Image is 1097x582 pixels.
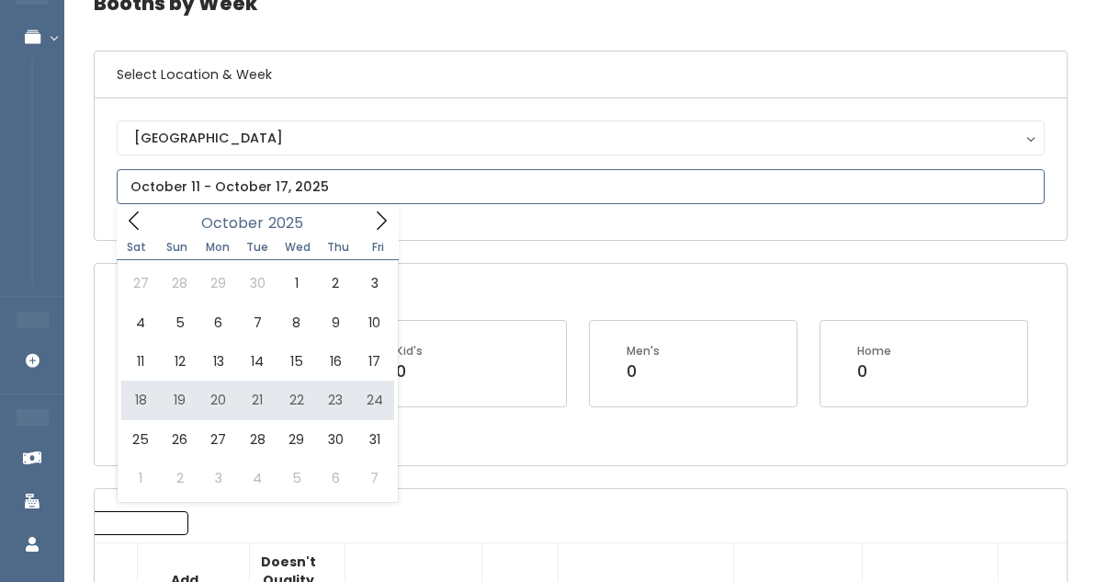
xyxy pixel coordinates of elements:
span: October 27, 2025 [199,420,238,459]
span: October 16, 2025 [316,342,355,381]
div: 0 [857,359,891,383]
span: October 18, 2025 [121,381,160,419]
span: October 29, 2025 [277,420,316,459]
input: October 11 - October 17, 2025 [117,169,1045,204]
span: October 4, 2025 [121,303,160,342]
span: October 26, 2025 [160,420,198,459]
span: September 28, 2025 [160,264,198,302]
span: November 4, 2025 [238,459,277,497]
div: Kid's [396,343,423,359]
span: October 5, 2025 [160,303,198,342]
button: [GEOGRAPHIC_DATA] [117,120,1045,155]
input: Year [264,211,319,234]
div: 0 [627,359,660,383]
span: October 12, 2025 [160,342,198,381]
span: October 14, 2025 [238,342,277,381]
span: October 23, 2025 [316,381,355,419]
span: October 6, 2025 [199,303,238,342]
span: October 21, 2025 [238,381,277,419]
span: October 31, 2025 [355,420,393,459]
span: October 7, 2025 [238,303,277,342]
span: Sun [157,242,198,253]
span: Wed [277,242,318,253]
span: October 11, 2025 [121,342,160,381]
span: October 2, 2025 [316,264,355,302]
span: Tue [237,242,277,253]
span: October 8, 2025 [277,303,316,342]
span: October 20, 2025 [199,381,238,419]
span: October 9, 2025 [316,303,355,342]
span: October 13, 2025 [199,342,238,381]
span: Sat [117,242,157,253]
span: October [201,216,264,231]
span: Fri [358,242,399,253]
span: November 3, 2025 [199,459,238,497]
div: Home [857,343,891,359]
span: September 30, 2025 [238,264,277,302]
span: October 28, 2025 [238,420,277,459]
span: Mon [198,242,238,253]
span: October 30, 2025 [316,420,355,459]
span: September 29, 2025 [199,264,238,302]
span: November 6, 2025 [316,459,355,497]
span: October 17, 2025 [355,342,393,381]
span: October 15, 2025 [277,342,316,381]
span: November 5, 2025 [277,459,316,497]
span: November 7, 2025 [355,459,393,497]
span: November 1, 2025 [121,459,160,497]
span: October 19, 2025 [160,381,198,419]
h6: Select Location & Week [95,51,1067,98]
span: October 22, 2025 [277,381,316,419]
span: October 25, 2025 [121,420,160,459]
div: Men's [627,343,660,359]
span: October 3, 2025 [355,264,393,302]
span: Thu [318,242,358,253]
span: October 10, 2025 [355,303,393,342]
div: [GEOGRAPHIC_DATA] [134,128,1027,148]
span: October 24, 2025 [355,381,393,419]
span: September 27, 2025 [121,264,160,302]
span: November 2, 2025 [160,459,198,497]
div: 0 [396,359,423,383]
span: October 1, 2025 [277,264,316,302]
